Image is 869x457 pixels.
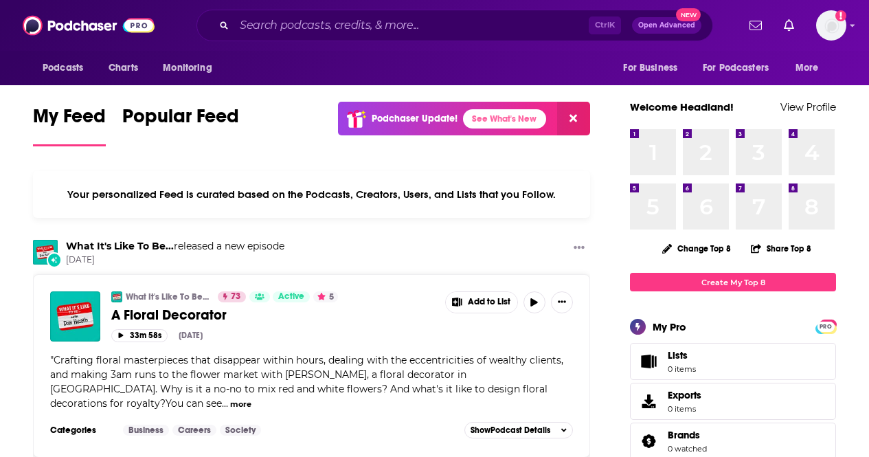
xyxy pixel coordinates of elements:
div: New Episode [47,252,62,267]
button: ShowPodcast Details [464,422,573,438]
a: Welcome Headland! [630,100,734,113]
a: PRO [817,321,834,331]
a: My Feed [33,104,106,146]
button: Open AdvancedNew [632,17,701,34]
a: Show notifications dropdown [744,14,767,37]
img: A Floral Decorator [50,291,100,342]
span: New [676,8,701,21]
a: Business [123,425,169,436]
div: My Pro [653,320,686,333]
span: ... [222,397,228,410]
img: What It's Like To Be... [33,240,58,265]
img: User Profile [816,10,846,41]
a: Careers [172,425,216,436]
a: Active [273,291,310,302]
span: Lists [635,352,662,371]
button: open menu [613,55,695,81]
button: 5 [313,291,338,302]
span: 0 items [668,404,701,414]
a: Brands [668,429,707,441]
span: Popular Feed [122,104,239,136]
button: open menu [694,55,789,81]
div: [DATE] [179,331,203,340]
a: See What's New [463,109,546,129]
button: 33m 58s [111,329,168,342]
span: My Feed [33,104,106,136]
img: What It's Like To Be... [111,291,122,302]
button: Show profile menu [816,10,846,41]
a: Show notifications dropdown [778,14,800,37]
span: A Floral Decorator [111,306,227,324]
a: Exports [630,383,836,420]
h3: Categories [50,425,112,436]
h3: released a new episode [66,240,284,253]
div: Search podcasts, credits, & more... [196,10,713,41]
a: View Profile [780,100,836,113]
a: Popular Feed [122,104,239,146]
span: Show Podcast Details [471,425,550,435]
a: What It's Like To Be... [126,291,209,302]
span: Exports [668,389,701,401]
p: Podchaser Update! [372,113,458,124]
button: Show More Button [446,292,517,313]
a: 73 [218,291,246,302]
button: open menu [153,55,229,81]
span: Lists [668,349,696,361]
span: Podcasts [43,58,83,78]
span: Lists [668,349,688,361]
a: Lists [630,343,836,380]
a: Society [220,425,261,436]
span: 73 [231,290,240,304]
span: Active [278,290,304,304]
button: open menu [786,55,836,81]
span: Monitoring [163,58,212,78]
a: 0 watched [668,444,707,454]
button: more [230,399,251,410]
a: Charts [100,55,146,81]
a: A Floral Decorator [111,306,436,324]
span: Charts [109,58,138,78]
button: Change Top 8 [654,240,739,257]
span: More [795,58,819,78]
div: Your personalized Feed is curated based on the Podcasts, Creators, Users, and Lists that you Follow. [33,171,590,218]
img: Podchaser - Follow, Share and Rate Podcasts [23,12,155,38]
button: Share Top 8 [750,235,812,262]
span: Logged in as headlandconsultancy [816,10,846,41]
a: Create My Top 8 [630,273,836,291]
span: Add to List [468,297,510,307]
input: Search podcasts, credits, & more... [234,14,589,36]
span: For Podcasters [703,58,769,78]
a: What It's Like To Be... [66,240,174,252]
span: PRO [817,322,834,332]
span: " [50,354,563,410]
a: Brands [635,432,662,451]
span: Ctrl K [589,16,621,34]
button: open menu [33,55,101,81]
span: Open Advanced [638,22,695,29]
span: 0 items [668,364,696,374]
span: Exports [635,392,662,411]
button: Show More Button [568,240,590,257]
span: [DATE] [66,254,284,266]
span: For Business [623,58,677,78]
svg: Add a profile image [835,10,846,21]
button: Show More Button [551,291,573,313]
span: Crafting floral masterpieces that disappear within hours, dealing with the eccentricities of weal... [50,354,563,410]
span: Brands [668,429,700,441]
